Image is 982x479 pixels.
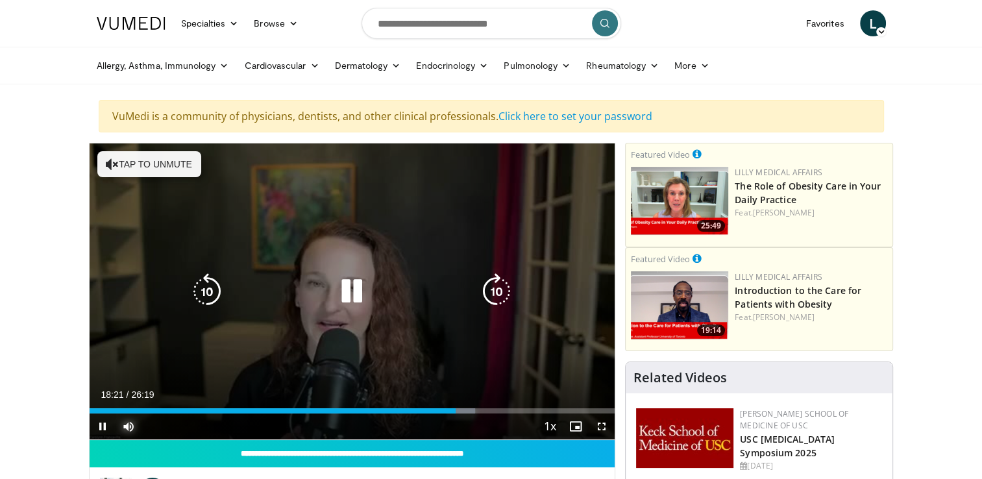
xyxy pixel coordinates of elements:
img: e1208b6b-349f-4914-9dd7-f97803bdbf1d.png.150x105_q85_crop-smart_upscale.png [631,167,728,235]
button: Pause [90,413,116,439]
button: Playback Rate [537,413,563,439]
span: / [127,389,129,400]
a: Introduction to the Care for Patients with Obesity [735,284,861,310]
h4: Related Videos [633,370,727,386]
span: 19:14 [697,325,725,336]
span: 18:21 [101,389,124,400]
a: The Role of Obesity Care in Your Daily Practice [735,180,881,206]
a: Endocrinology [408,53,496,79]
small: Featured Video [631,149,690,160]
img: 7b941f1f-d101-407a-8bfa-07bd47db01ba.png.150x105_q85_autocrop_double_scale_upscale_version-0.2.jpg [636,408,733,468]
a: More [667,53,717,79]
button: Enable picture-in-picture mode [563,413,589,439]
button: Tap to unmute [97,151,201,177]
a: Browse [246,10,306,36]
button: Mute [116,413,141,439]
a: L [860,10,886,36]
small: Featured Video [631,253,690,265]
a: 19:14 [631,271,728,339]
a: USC [MEDICAL_DATA] Symposium 2025 [740,433,835,459]
a: Lilly Medical Affairs [735,167,822,178]
a: Click here to set your password [498,109,652,123]
a: Dermatology [327,53,409,79]
a: Pulmonology [496,53,578,79]
a: Lilly Medical Affairs [735,271,822,282]
a: [PERSON_NAME] [753,312,815,323]
span: 26:19 [131,389,154,400]
img: acc2e291-ced4-4dd5-b17b-d06994da28f3.png.150x105_q85_crop-smart_upscale.png [631,271,728,339]
button: Fullscreen [589,413,615,439]
a: [PERSON_NAME] [753,207,815,218]
div: Progress Bar [90,408,615,413]
video-js: Video Player [90,143,615,440]
a: Favorites [798,10,852,36]
a: 25:49 [631,167,728,235]
input: Search topics, interventions [362,8,621,39]
span: 25:49 [697,220,725,232]
div: VuMedi is a community of physicians, dentists, and other clinical professionals. [99,100,884,132]
div: Feat. [735,312,887,323]
div: [DATE] [740,460,882,472]
a: [PERSON_NAME] School of Medicine of USC [740,408,848,431]
a: Specialties [173,10,247,36]
a: Cardiovascular [236,53,326,79]
div: Feat. [735,207,887,219]
img: VuMedi Logo [97,17,166,30]
a: Rheumatology [578,53,667,79]
a: Allergy, Asthma, Immunology [89,53,237,79]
